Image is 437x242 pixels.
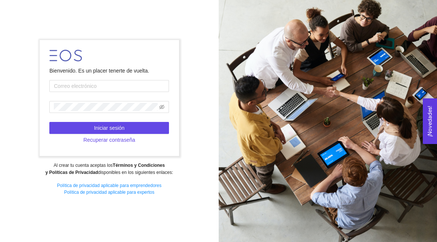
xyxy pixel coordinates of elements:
button: Open Feedback Widget [423,98,437,144]
button: Recuperar contraseña [49,134,169,146]
span: Recuperar contraseña [83,136,135,144]
span: eye-invisible [159,104,164,110]
button: Iniciar sesión [49,122,169,134]
a: Política de privacidad aplicable para expertos [64,190,154,195]
span: Iniciar sesión [94,124,124,132]
img: LOGO [49,50,82,61]
a: Recuperar contraseña [49,137,169,143]
div: Bienvenido. Es un placer tenerte de vuelta. [49,67,169,75]
input: Correo electrónico [49,80,169,92]
div: Al crear tu cuenta aceptas los disponibles en los siguientes enlaces: [5,162,213,176]
strong: Términos y Condiciones y Políticas de Privacidad [45,163,164,175]
a: Política de privacidad aplicable para emprendedores [57,183,161,188]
